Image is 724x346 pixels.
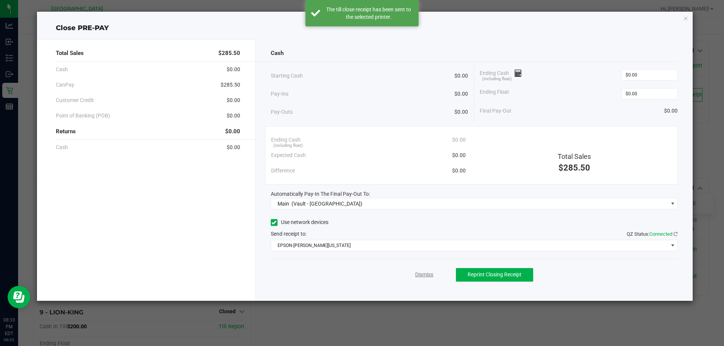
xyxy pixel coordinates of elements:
[452,151,466,159] span: $0.00
[480,88,509,99] span: Ending Float
[271,240,668,251] span: EPSON-[PERSON_NAME][US_STATE]
[37,23,693,33] div: Close PRE-PAY
[558,163,590,172] span: $285.50
[227,112,240,120] span: $0.00
[627,231,678,237] span: QZ Status:
[271,72,303,80] span: Starting Cash
[324,6,413,21] div: The till close receipt has been sent to the selected printer.
[558,152,591,160] span: Total Sales
[56,143,68,151] span: Cash
[480,69,522,81] span: Ending Cash
[8,286,30,308] iframe: Resource center
[225,127,240,136] span: $0.00
[271,136,301,144] span: Ending Cash
[56,49,84,58] span: Total Sales
[56,66,68,73] span: Cash
[649,231,672,237] span: Connected
[452,167,466,175] span: $0.00
[271,231,307,237] span: Send receipt to:
[480,107,511,115] span: Final Pay-Out
[56,112,110,120] span: Point of Banking (POB)
[221,81,240,89] span: $285.50
[415,271,433,279] a: Dismiss
[456,268,533,282] button: Reprint Closing Receipt
[454,72,468,80] span: $0.00
[454,90,468,98] span: $0.00
[664,107,678,115] span: $0.00
[454,108,468,116] span: $0.00
[271,108,293,116] span: Pay-Outs
[271,191,370,197] span: Automatically Pay-In The Final Pay-Out To:
[218,49,240,58] span: $285.50
[271,90,288,98] span: Pay-Ins
[278,201,289,207] span: Main
[227,96,240,104] span: $0.00
[291,201,362,207] span: (Vault - [GEOGRAPHIC_DATA])
[227,66,240,73] span: $0.00
[273,143,303,149] span: (including float)
[56,81,74,89] span: CanPay
[271,218,328,226] label: Use network devices
[56,123,240,140] div: Returns
[452,136,466,144] span: $0.00
[271,167,295,175] span: Difference
[482,76,512,82] span: (including float)
[271,49,284,58] span: Cash
[468,271,522,277] span: Reprint Closing Receipt
[271,151,306,159] span: Expected Cash
[227,143,240,151] span: $0.00
[56,96,94,104] span: Customer Credit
